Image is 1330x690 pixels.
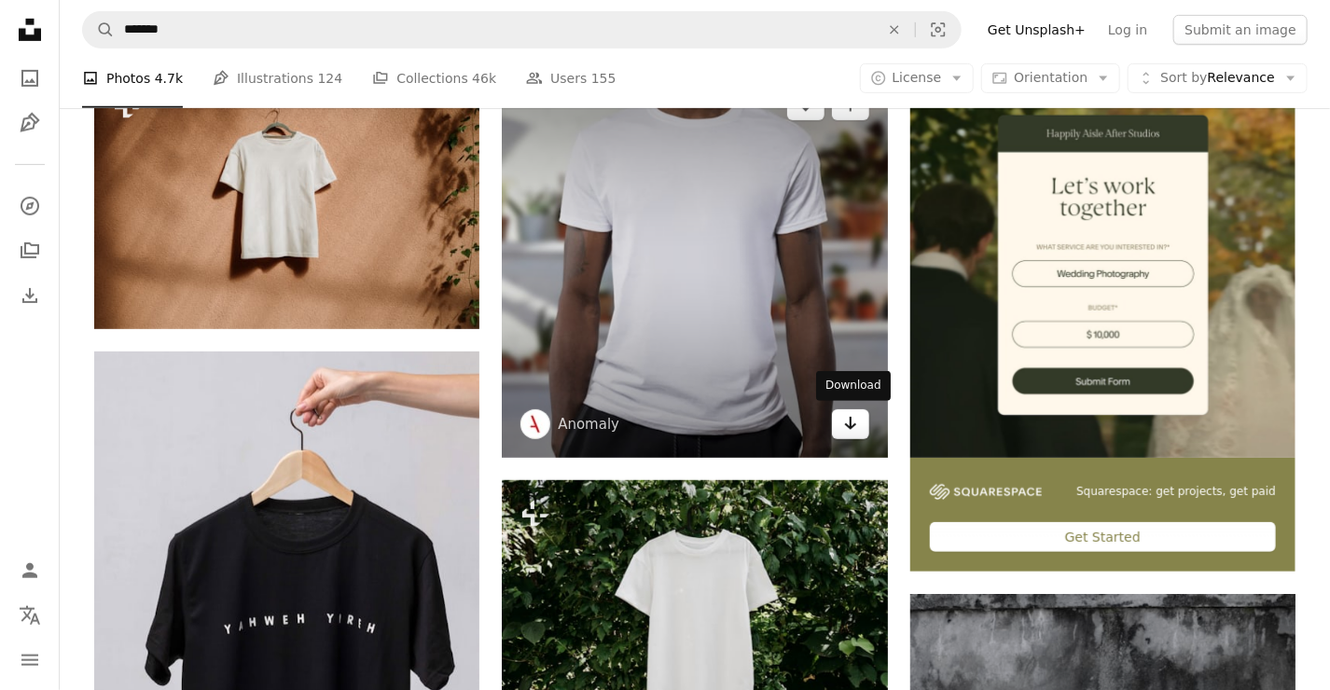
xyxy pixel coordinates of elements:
[318,68,343,89] span: 124
[11,277,48,314] a: Download History
[94,72,479,328] img: A white t - shirt hanging on a wall next to a plant
[11,187,48,225] a: Explore
[526,48,616,108] a: Users 155
[520,409,550,439] img: Go to Anomaly's profile
[832,409,869,439] a: Download
[472,68,496,89] span: 46k
[1160,70,1207,85] span: Sort by
[860,63,975,93] button: License
[1076,484,1276,500] span: Squarespace: get projects, get paid
[11,552,48,589] a: Log in / Sign up
[930,522,1276,552] div: Get Started
[82,11,962,48] form: Find visuals sitewide
[502,255,887,272] a: man wearing white crew-neck t-shirts
[910,72,1295,572] a: Squarespace: get projects, get paidGet Started
[94,191,479,208] a: A white t - shirt hanging on a wall next to a plant
[502,600,887,616] a: A white t - shirt hanging from a tree
[11,642,48,679] button: Menu
[558,415,619,434] a: Anomaly
[213,48,342,108] a: Illustrations 124
[502,72,887,457] img: man wearing white crew-neck t-shirts
[893,70,942,85] span: License
[11,60,48,97] a: Photos
[977,15,1097,45] a: Get Unsplash+
[83,12,115,48] button: Search Unsplash
[1128,63,1308,93] button: Sort byRelevance
[372,48,496,108] a: Collections 46k
[11,597,48,634] button: Language
[591,68,617,89] span: 155
[916,12,961,48] button: Visual search
[930,484,1042,501] img: file-1747939142011-51e5cc87e3c9
[11,104,48,142] a: Illustrations
[94,631,479,648] a: black crew neck t-shirt
[1173,15,1308,45] button: Submit an image
[1160,69,1275,88] span: Relevance
[816,371,891,401] div: Download
[1097,15,1158,45] a: Log in
[11,232,48,269] a: Collections
[910,72,1295,457] img: file-1747939393036-2c53a76c450aimage
[981,63,1120,93] button: Orientation
[874,12,915,48] button: Clear
[1014,70,1088,85] span: Orientation
[11,11,48,52] a: Home — Unsplash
